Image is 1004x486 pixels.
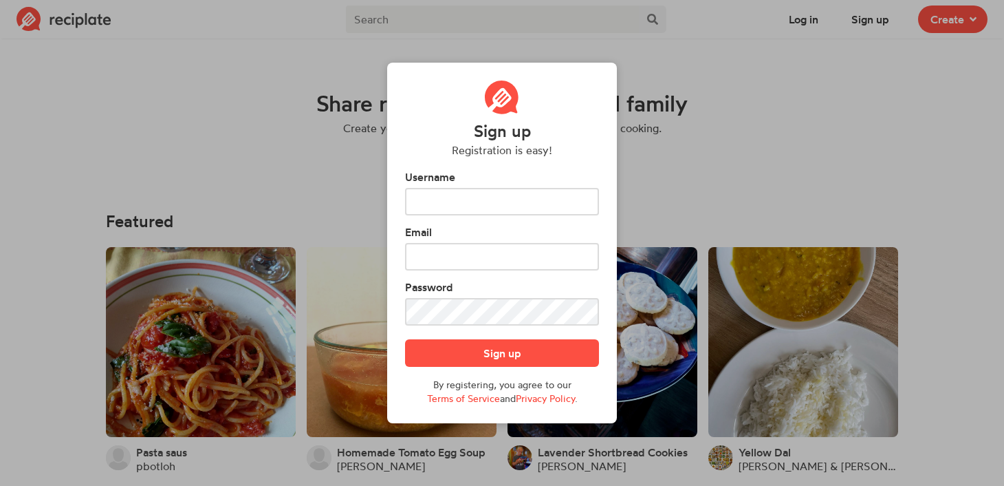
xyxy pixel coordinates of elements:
img: Reciplate [485,81,519,115]
button: Sign up [405,339,599,367]
a: Terms of Service [427,392,500,404]
a: Privacy Policy [516,392,575,404]
label: Password [405,279,599,295]
p: By registering, you agree to our and . [405,378,599,405]
h6: Registration is easy! [452,143,552,157]
label: Username [405,169,599,185]
h4: Sign up [474,122,531,140]
label: Email [405,224,599,240]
